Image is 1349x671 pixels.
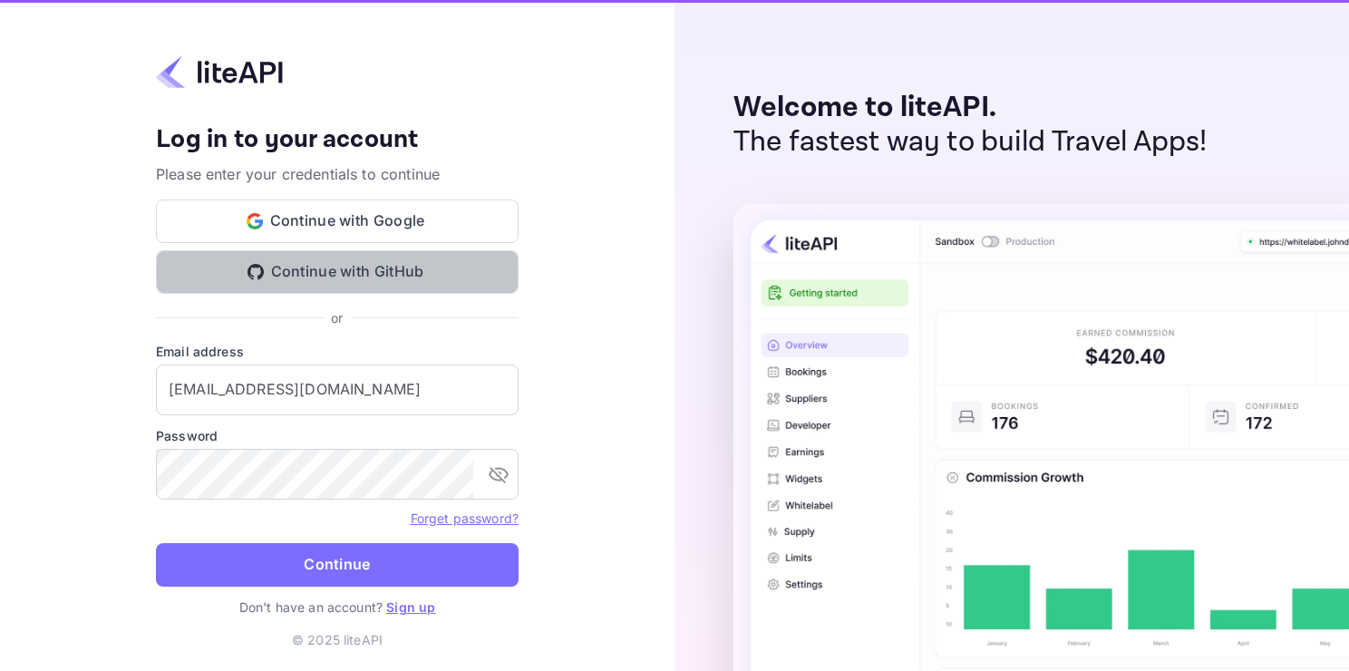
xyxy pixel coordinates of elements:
[386,599,435,615] a: Sign up
[156,250,519,294] button: Continue with GitHub
[156,124,519,156] h4: Log in to your account
[292,630,383,649] p: © 2025 liteAPI
[480,456,517,492] button: toggle password visibility
[156,342,519,361] label: Email address
[156,426,519,445] label: Password
[156,199,519,243] button: Continue with Google
[156,54,283,90] img: liteapi
[733,125,1208,160] p: The fastest way to build Travel Apps!
[156,163,519,185] p: Please enter your credentials to continue
[411,509,519,527] a: Forget password?
[156,598,519,617] p: Don't have an account?
[156,543,519,587] button: Continue
[156,365,519,415] input: Enter your email address
[411,511,519,526] a: Forget password?
[331,308,343,327] p: or
[733,91,1208,125] p: Welcome to liteAPI.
